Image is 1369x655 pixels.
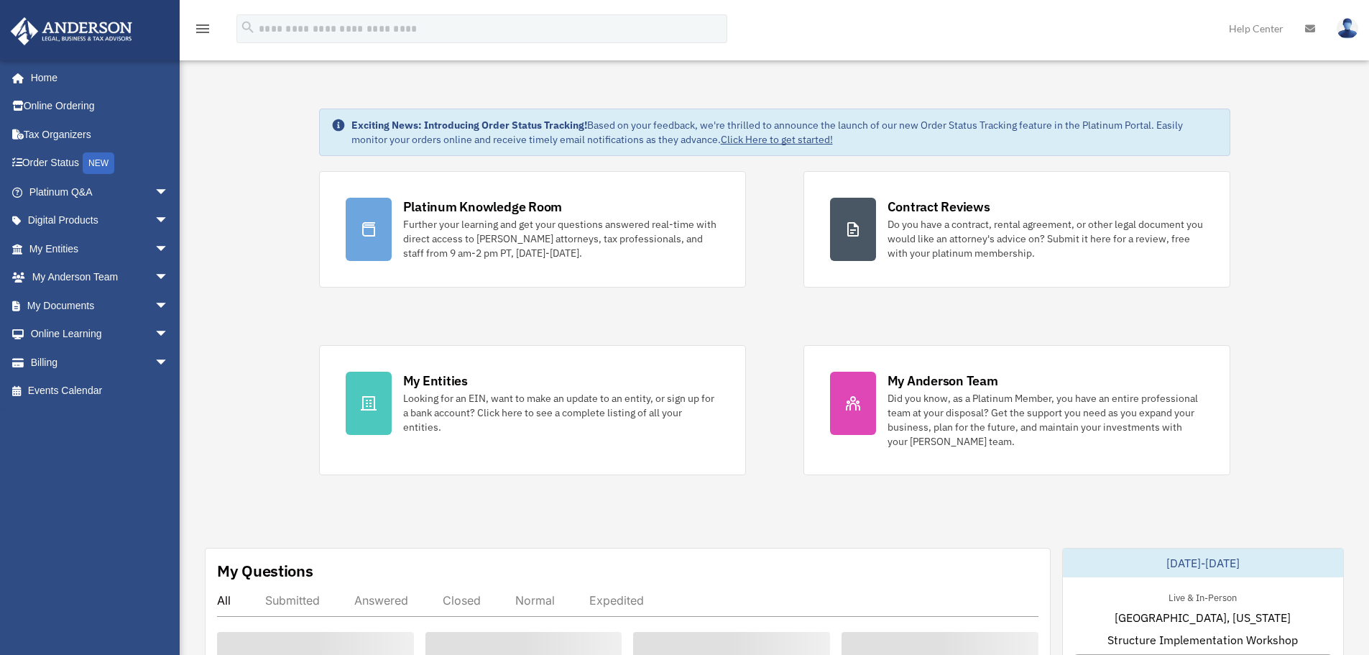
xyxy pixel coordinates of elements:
div: Submitted [265,593,320,608]
a: Billingarrow_drop_down [10,348,190,377]
a: Events Calendar [10,377,190,406]
div: My Anderson Team [888,372,998,390]
div: Looking for an EIN, want to make an update to an entity, or sign up for a bank account? Click her... [403,391,719,434]
div: Normal [515,593,555,608]
div: My Entities [403,372,468,390]
span: arrow_drop_down [155,206,183,236]
div: Do you have a contract, rental agreement, or other legal document you would like an attorney's ad... [888,217,1204,260]
a: Click Here to get started! [721,133,833,146]
a: Platinum Knowledge Room Further your learning and get your questions answered real-time with dire... [319,171,746,288]
div: NEW [83,152,114,174]
i: menu [194,20,211,37]
img: Anderson Advisors Platinum Portal [6,17,137,45]
a: Platinum Q&Aarrow_drop_down [10,178,190,206]
div: Further your learning and get your questions answered real-time with direct access to [PERSON_NAM... [403,217,719,260]
strong: Exciting News: Introducing Order Status Tracking! [351,119,587,132]
div: Expedited [589,593,644,608]
span: arrow_drop_down [155,178,183,207]
a: Digital Productsarrow_drop_down [10,206,190,235]
a: menu [194,25,211,37]
span: [GEOGRAPHIC_DATA], [US_STATE] [1115,609,1291,626]
div: Live & In-Person [1157,589,1248,604]
span: arrow_drop_down [155,234,183,264]
span: arrow_drop_down [155,320,183,349]
img: User Pic [1337,18,1358,39]
span: arrow_drop_down [155,263,183,293]
a: My Anderson Teamarrow_drop_down [10,263,190,292]
a: Contract Reviews Do you have a contract, rental agreement, or other legal document you would like... [803,171,1230,288]
div: Contract Reviews [888,198,990,216]
a: Online Learningarrow_drop_down [10,320,190,349]
span: Structure Implementation Workshop [1107,631,1298,649]
div: Did you know, as a Platinum Member, you have an entire professional team at your disposal? Get th... [888,391,1204,449]
a: Order StatusNEW [10,149,190,178]
div: All [217,593,231,608]
div: Platinum Knowledge Room [403,198,563,216]
div: Answered [354,593,408,608]
div: My Questions [217,560,313,582]
a: My Entities Looking for an EIN, want to make an update to an entity, or sign up for a bank accoun... [319,345,746,475]
div: [DATE]-[DATE] [1063,549,1343,577]
a: My Documentsarrow_drop_down [10,291,190,320]
a: Tax Organizers [10,120,190,149]
a: My Entitiesarrow_drop_down [10,234,190,263]
i: search [240,19,256,35]
span: arrow_drop_down [155,291,183,321]
a: My Anderson Team Did you know, as a Platinum Member, you have an entire professional team at your... [803,345,1230,475]
a: Home [10,63,183,92]
span: arrow_drop_down [155,348,183,377]
div: Closed [443,593,481,608]
a: Online Ordering [10,92,190,121]
div: Based on your feedback, we're thrilled to announce the launch of our new Order Status Tracking fe... [351,118,1218,147]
